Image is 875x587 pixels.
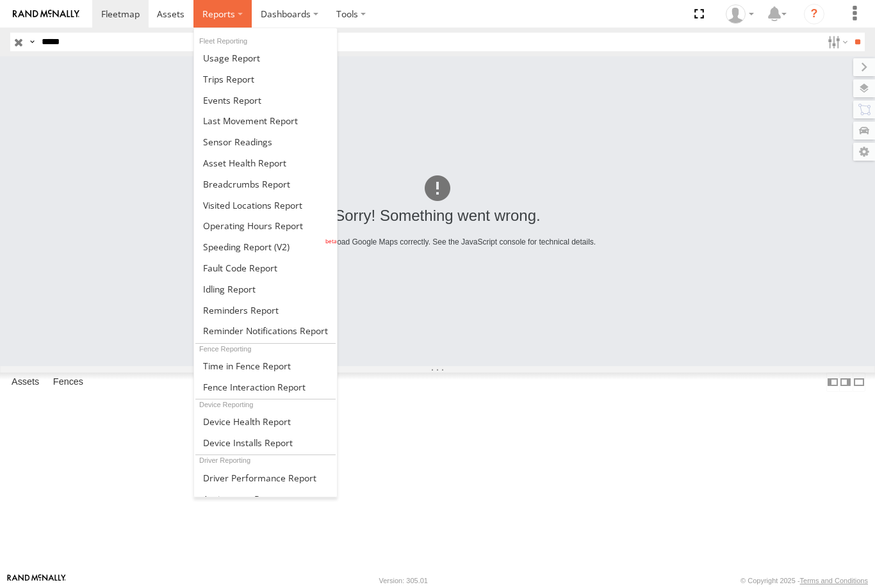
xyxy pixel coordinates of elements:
[194,47,337,68] a: Usage Report
[194,152,337,173] a: Asset Health Report
[194,278,337,300] a: Idling Report
[379,577,428,584] div: Version: 305.01
[194,321,337,342] a: Service Reminder Notifications Report
[740,577,868,584] div: © Copyright 2025 -
[194,355,337,376] a: Time in Fences Report
[27,33,37,51] label: Search Query
[194,173,337,195] a: Breadcrumbs Report
[194,195,337,216] a: Visited Locations Report
[194,131,337,152] a: Sensor Readings
[194,110,337,131] a: Last Movement Report
[826,373,839,391] label: Dock Summary Table to the Left
[822,33,850,51] label: Search Filter Options
[194,467,337,488] a: Driver Performance Report
[194,411,337,432] a: Device Health Report
[91,207,785,225] div: Sorry! Something went wrong.
[13,10,79,19] img: rand-logo.svg
[5,373,45,391] label: Assets
[194,215,337,236] a: Asset Operating Hours Report
[853,143,875,161] label: Map Settings
[721,4,758,24] div: Brett Perry
[194,432,337,453] a: Device Installs Report
[194,300,337,321] a: Reminders Report
[194,488,337,510] a: Assignment Report
[47,373,90,391] label: Fences
[91,237,785,246] div: This page didn't load Google Maps correctly. See the JavaScript console for technical details.
[194,90,337,111] a: Full Events Report
[804,4,824,24] i: ?
[194,376,337,398] a: Fence Interaction Report
[194,68,337,90] a: Trips Report
[7,574,66,587] a: Visit our Website
[194,236,337,257] a: Fleet Speed Report (V2)
[800,577,868,584] a: Terms and Conditions
[853,373,865,391] label: Hide Summary Table
[194,257,337,278] a: Fault Code Report
[839,373,852,391] label: Dock Summary Table to the Right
